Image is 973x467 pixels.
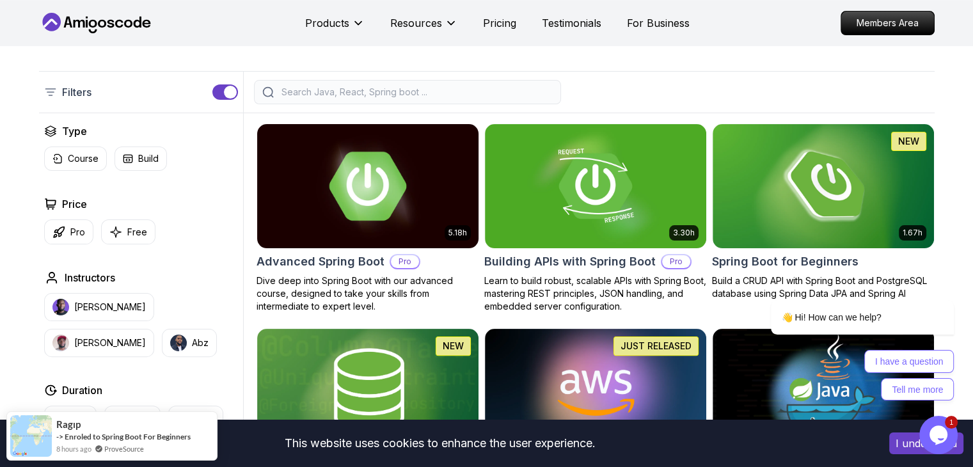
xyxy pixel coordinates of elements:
[257,329,479,453] img: Spring Data JPA card
[70,226,85,239] p: Pro
[44,219,93,244] button: Pro
[62,383,102,398] h2: Duration
[44,406,97,430] button: 0-1 Hour
[104,443,144,454] a: ProveSource
[44,329,154,357] button: instructor img[PERSON_NAME]
[919,416,960,454] iframe: chat widget
[484,253,656,271] h2: Building APIs with Spring Boot
[841,12,934,35] p: Members Area
[52,299,69,315] img: instructor img
[730,200,960,409] iframe: chat widget
[898,135,919,148] p: NEW
[889,432,963,454] button: Accept cookies
[56,419,81,430] span: Ragıp
[712,274,935,300] p: Build a CRUD API with Spring Boot and PostgreSQL database using Spring Data JPA and Spring AI
[170,335,187,351] img: instructor img
[101,219,155,244] button: Free
[305,15,365,41] button: Products
[44,146,107,171] button: Course
[62,84,91,100] p: Filters
[841,11,935,35] a: Members Area
[168,406,223,430] button: +3 Hours
[138,152,159,165] p: Build
[52,335,69,351] img: instructor img
[673,228,695,238] p: 3.30h
[115,146,167,171] button: Build
[192,336,209,349] p: Abz
[10,429,870,457] div: This website uses cookies to enhance the user experience.
[127,226,147,239] p: Free
[162,329,217,357] button: instructor imgAbz
[484,123,707,313] a: Building APIs with Spring Boot card3.30hBuilding APIs with Spring BootProLearn to build robust, s...
[483,15,516,31] a: Pricing
[443,340,464,352] p: NEW
[662,255,690,268] p: Pro
[62,123,87,139] h2: Type
[712,253,858,271] h2: Spring Boot for Beginners
[390,15,442,31] p: Resources
[391,255,419,268] p: Pro
[621,340,692,352] p: JUST RELEASED
[104,406,161,430] button: 1-3 Hours
[56,432,63,441] span: ->
[44,293,154,321] button: instructor img[PERSON_NAME]
[279,86,553,99] input: Search Java, React, Spring boot ...
[542,15,601,31] a: Testimonials
[74,336,146,349] p: [PERSON_NAME]
[56,443,91,454] span: 8 hours ago
[257,274,479,313] p: Dive deep into Spring Boot with our advanced course, designed to take your skills from intermedia...
[257,123,479,313] a: Advanced Spring Boot card5.18hAdvanced Spring BootProDive deep into Spring Boot with our advanced...
[448,228,467,238] p: 5.18h
[485,329,706,453] img: AWS for Developers card
[68,152,99,165] p: Course
[62,196,87,212] h2: Price
[627,15,690,31] a: For Business
[484,274,707,313] p: Learn to build robust, scalable APIs with Spring Boot, mastering REST principles, JSON handling, ...
[713,124,934,248] img: Spring Boot for Beginners card
[257,253,384,271] h2: Advanced Spring Boot
[485,124,706,248] img: Building APIs with Spring Boot card
[10,415,52,457] img: provesource social proof notification image
[74,301,146,313] p: [PERSON_NAME]
[305,15,349,31] p: Products
[251,121,484,251] img: Advanced Spring Boot card
[65,270,115,285] h2: Instructors
[390,15,457,41] button: Resources
[65,432,191,441] a: Enroled to Spring Boot For Beginners
[713,329,934,453] img: Docker for Java Developers card
[712,123,935,300] a: Spring Boot for Beginners card1.67hNEWSpring Boot for BeginnersBuild a CRUD API with Spring Boot ...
